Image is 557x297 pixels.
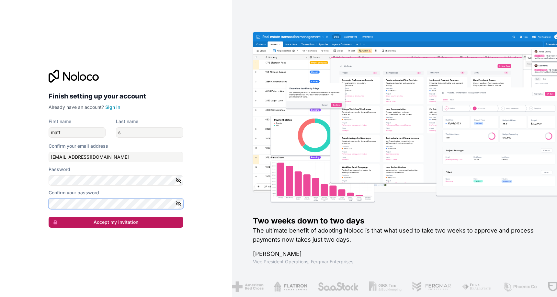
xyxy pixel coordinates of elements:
span: Already have an account? [49,104,104,110]
img: /assets/fiera-fwj2N5v4.png [462,281,492,292]
h1: Vice President Operations , Fergmar Enterprises [253,258,536,265]
img: /assets/saastock-C6Zbiodz.png [318,281,358,292]
input: given-name [49,127,106,138]
label: Password [49,166,70,173]
img: /assets/fergmar-CudnrXN5.png [412,281,451,292]
img: /assets/flatiron-C8eUkumj.png [274,281,308,292]
label: Confirm your password [49,189,99,196]
h1: [PERSON_NAME] [253,249,536,258]
button: Accept my invitation [49,217,183,228]
img: /assets/gbstax-C-GtDUiK.png [369,281,402,292]
h1: Two weeks down to two days [253,216,536,226]
label: Last name [116,118,138,125]
input: Email address [49,152,183,162]
img: /assets/phoenix-BREaitsQ.png [503,281,538,292]
label: First name [49,118,71,125]
h2: Finish setting up your account [49,90,183,102]
input: Confirm password [49,199,183,209]
a: Sign in [105,104,120,110]
img: /assets/american-red-cross-BAupjrZR.png [232,281,264,292]
h2: The ultimate benefit of adopting Noloco is that what used to take two weeks to approve and proces... [253,226,536,244]
label: Confirm your email address [49,143,108,149]
input: family-name [116,127,183,138]
input: Password [49,175,183,186]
